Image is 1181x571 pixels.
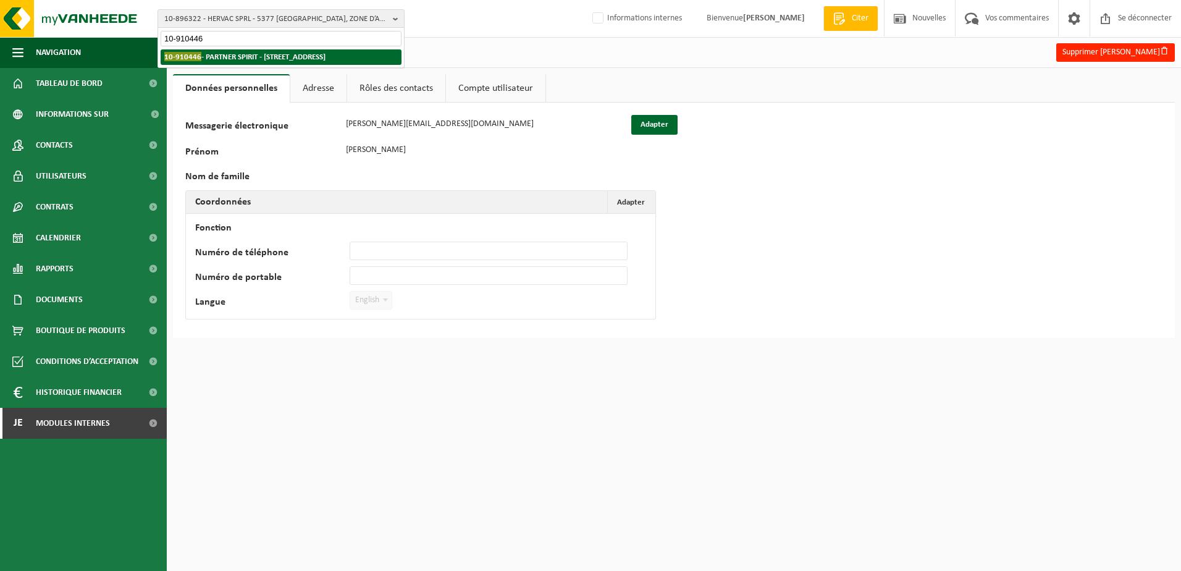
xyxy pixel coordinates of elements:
strong: - PARTNER SPIRIT - [STREET_ADDRESS] [164,52,326,61]
span: Documents [36,284,83,315]
label: Numéro de téléphone [195,248,350,260]
button: Supprimer [PERSON_NAME] [1056,43,1175,62]
span: 10-910446 [164,52,201,61]
span: Conditions d’acceptation [36,346,138,377]
span: Contacts [36,130,73,161]
a: Données personnelles [173,74,290,103]
a: Adresse [290,74,347,103]
span: Adapter [617,198,645,206]
label: Nom de famille [185,172,340,184]
button: 10-896322 - HERVAC SPRL - 5377 [GEOGRAPHIC_DATA], ZONE D’ACTIVITÉ SUD 5 [158,9,405,28]
span: Rapports [36,253,74,284]
span: Français [350,291,392,310]
font: Bienvenue [707,14,805,23]
button: Adapter [607,191,654,213]
font: Supprimer [PERSON_NAME] [1062,48,1160,57]
label: Messagerie électronique [185,121,340,135]
span: Contrats [36,192,74,222]
span: Tableau de bord [36,68,103,99]
strong: [PERSON_NAME] [743,14,805,23]
input: Messagerie électronique [340,115,618,133]
span: Utilisateurs [36,161,86,192]
span: Boutique de produits [36,315,125,346]
span: Citer [849,12,872,25]
label: Fonction [195,223,350,235]
span: Informations sur l’entreprise [36,99,143,130]
label: Informations internes [590,9,682,28]
span: Calendrier [36,222,81,253]
a: Rôles des contacts [347,74,445,103]
h2: Coordonnées [186,191,260,213]
a: Compte utilisateur [446,74,545,103]
label: Numéro de portable [195,273,350,285]
span: Navigation [36,37,81,68]
a: Citer [823,6,878,31]
span: Modules internes [36,408,110,439]
button: Adapter [631,115,678,135]
span: 10-896322 - HERVAC SPRL - 5377 [GEOGRAPHIC_DATA], ZONE D’ACTIVITÉ SUD 5 [164,10,388,28]
input: Recherche d’emplacements liés [161,31,401,46]
label: Prénom [185,147,340,159]
span: Français [350,292,392,309]
span: Historique financier [36,377,122,408]
label: Langue [195,297,350,310]
span: Je [12,408,23,439]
